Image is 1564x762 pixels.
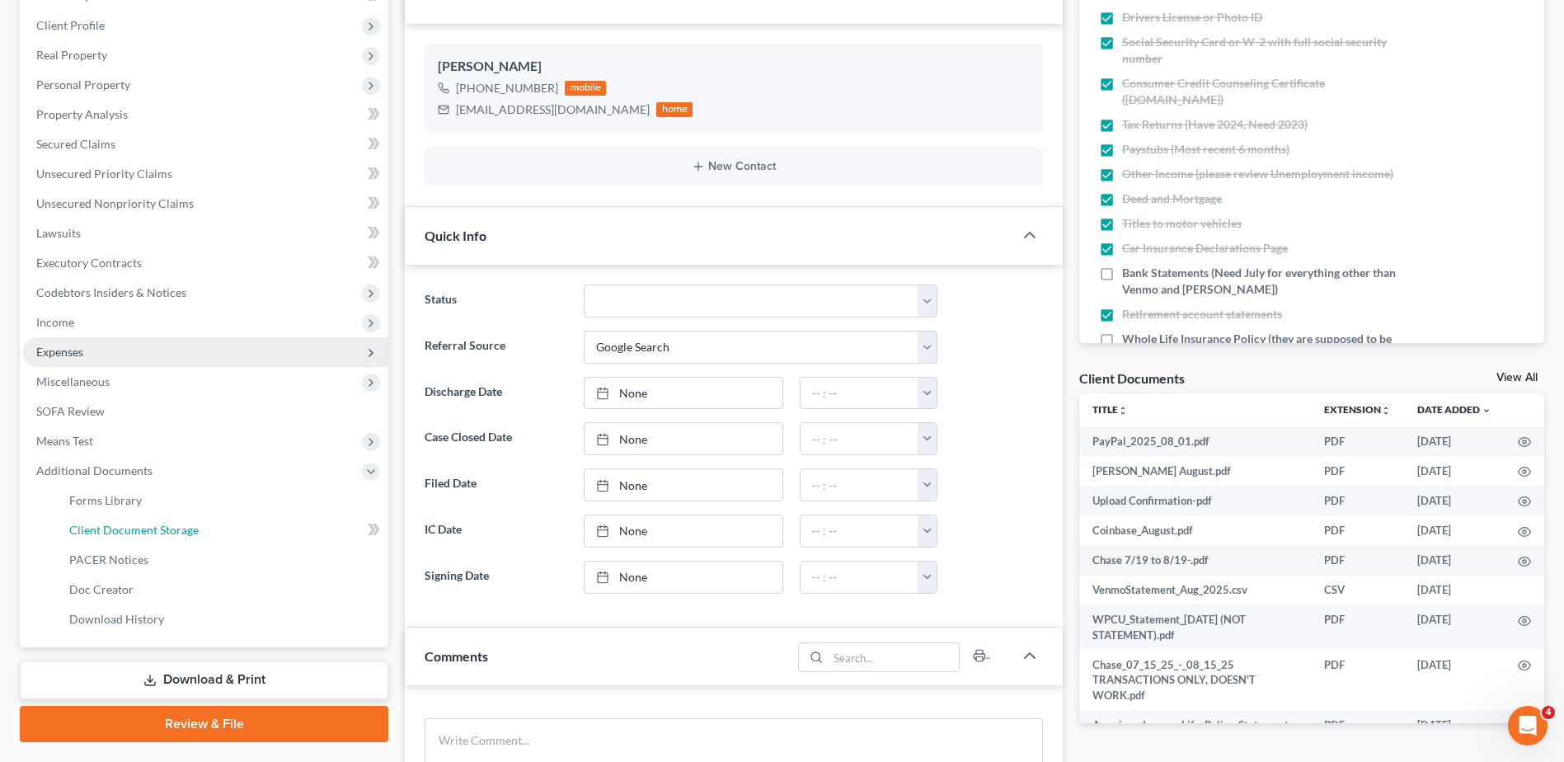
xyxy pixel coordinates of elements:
[1079,426,1311,456] td: PayPal_2025_08_01.pdf
[1079,456,1311,486] td: [PERSON_NAME] August.pdf
[56,515,388,545] a: Client Document Storage
[1311,515,1404,545] td: PDF
[23,159,388,189] a: Unsecured Priority Claims
[416,515,575,548] label: IC Date
[438,57,1030,77] div: [PERSON_NAME]
[1381,406,1391,416] i: unfold_more
[36,18,105,32] span: Client Profile
[36,463,153,477] span: Additional Documents
[23,129,388,159] a: Secured Claims
[20,706,388,742] a: Review & File
[1122,75,1414,108] span: Consumer Credit Counseling Certificate ([DOMAIN_NAME])
[1311,650,1404,710] td: PDF
[69,612,164,626] span: Download History
[438,160,1030,173] button: New Contact
[1404,426,1505,456] td: [DATE]
[1122,265,1414,298] span: Bank Statements (Need July for everything other than Venmo and [PERSON_NAME])
[1542,706,1555,719] span: 4
[585,469,782,501] a: None
[585,378,782,409] a: None
[1122,34,1414,67] span: Social Security Card or W-2 with full social security number
[801,562,918,593] input: -- : --
[56,575,388,604] a: Doc Creator
[1311,545,1404,575] td: PDF
[585,423,782,454] a: None
[1079,710,1311,755] td: American_Income_Life_Policy_Statement (Uploaded 9/2).pdf
[416,561,575,594] label: Signing Date
[1079,575,1311,604] td: VenmoStatement_Aug_2025.csv
[1122,116,1308,133] span: Tax Returns (Have 2024, Need 2023)
[1404,575,1505,604] td: [DATE]
[36,137,115,151] span: Secured Claims
[36,256,142,270] span: Executory Contracts
[1311,710,1404,755] td: PDF
[1079,515,1311,545] td: Coinbase_August.pdf
[1122,166,1393,182] span: Other Income (please review Unemployment income)
[1404,515,1505,545] td: [DATE]
[585,515,782,547] a: None
[801,515,918,547] input: -- : --
[425,648,488,664] span: Comments
[56,545,388,575] a: PACER Notices
[1404,456,1505,486] td: [DATE]
[1311,604,1404,650] td: PDF
[1079,604,1311,650] td: WPCU_Statement_[DATE] (NOT STATEMENT).pdf
[23,100,388,129] a: Property Analysis
[1404,650,1505,710] td: [DATE]
[1508,706,1548,746] iframe: Intercom live chat
[23,189,388,219] a: Unsecured Nonpriority Claims
[23,248,388,278] a: Executory Contracts
[1079,486,1311,515] td: Upload Confirmation-pdf
[416,468,575,501] label: Filed Date
[416,285,575,317] label: Status
[1311,575,1404,604] td: CSV
[585,562,782,593] a: None
[1482,406,1491,416] i: expand_more
[416,331,575,364] label: Referral Source
[69,582,134,596] span: Doc Creator
[1417,403,1491,416] a: Date Added expand_more
[1122,331,1414,364] span: Whole Life Insurance Policy (they are supposed to be mailing it to him)
[1311,486,1404,515] td: PDF
[36,285,186,299] span: Codebtors Insiders & Notices
[416,377,575,410] label: Discharge Date
[56,604,388,634] a: Download History
[69,523,199,537] span: Client Document Storage
[1122,240,1288,256] span: Car Insurance Declarations Page
[36,78,130,92] span: Personal Property
[1122,190,1222,207] span: Deed and Mortgage
[36,374,110,388] span: Miscellaneous
[425,228,486,243] span: Quick Info
[828,643,959,671] input: Search...
[801,378,918,409] input: -- : --
[1118,406,1128,416] i: unfold_more
[36,434,93,448] span: Means Test
[1079,650,1311,710] td: Chase_07_15_25_-_08_15_25 TRANSACTIONS ONLY, DOESN'T WORK.pdf
[456,80,558,96] div: [PHONE_NUMBER]
[36,315,74,329] span: Income
[565,81,606,96] div: mobile
[1404,710,1505,755] td: [DATE]
[801,423,918,454] input: -- : --
[69,553,148,567] span: PACER Notices
[1092,403,1128,416] a: Titleunfold_more
[1404,545,1505,575] td: [DATE]
[23,397,388,426] a: SOFA Review
[1122,306,1282,322] span: Retirement account statements
[801,469,918,501] input: -- : --
[656,102,693,117] div: home
[36,226,81,240] span: Lawsuits
[456,101,650,118] div: [EMAIL_ADDRESS][DOMAIN_NAME]
[20,661,388,699] a: Download & Print
[69,493,142,507] span: Forms Library
[1079,369,1185,387] div: Client Documents
[56,486,388,515] a: Forms Library
[36,48,107,62] span: Real Property
[1079,545,1311,575] td: Chase 7/19 to 8/19-.pdf
[36,167,172,181] span: Unsecured Priority Claims
[1404,486,1505,515] td: [DATE]
[23,219,388,248] a: Lawsuits
[1122,215,1242,232] span: Titles to motor vehicles
[1122,9,1262,26] span: Drivers License or Photo ID
[1324,403,1391,416] a: Extensionunfold_more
